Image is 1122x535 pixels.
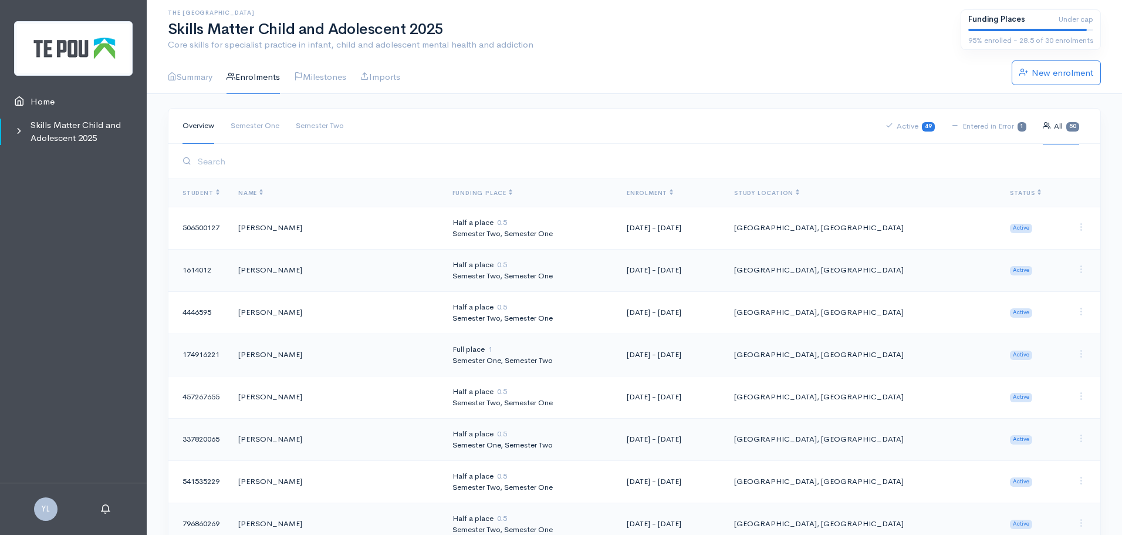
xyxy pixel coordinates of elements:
span: 0.5 [497,513,507,523]
a: Entered in Error1 [951,108,1027,144]
td: 506500127 [168,207,229,249]
span: 0.5 [497,471,507,481]
td: [DATE] - [DATE] [617,460,725,503]
a: Milestones [294,60,346,94]
p: Core skills for specialist practice in infant, child and adolescent mental health and addiction [168,38,947,52]
span: 1 [488,344,492,354]
td: [GEOGRAPHIC_DATA], [GEOGRAPHIC_DATA] [725,291,1001,334]
td: [GEOGRAPHIC_DATA], [GEOGRAPHIC_DATA] [725,460,1001,503]
div: 95% enrolled - 28.5 of 30 enrolments [968,35,1093,46]
b: Funding Places [968,14,1025,24]
a: Enrolments [227,60,280,94]
td: Half a place [443,207,617,249]
span: Active [1010,308,1032,318]
td: [PERSON_NAME] [229,207,443,249]
span: Status [1010,189,1041,197]
td: Half a place [443,460,617,503]
td: 541535229 [168,460,229,503]
a: New enrolment [1012,60,1101,85]
span: Active [1010,477,1032,487]
td: [DATE] - [DATE] [617,249,725,291]
span: Active [1010,266,1032,275]
td: 174916221 [168,334,229,376]
td: 1614012 [168,249,229,291]
span: 0.5 [497,260,507,270]
td: Half a place [443,418,617,460]
div: Semester Two, Semester One [452,482,608,493]
td: [DATE] - [DATE] [617,291,725,334]
td: 337820065 [168,418,229,460]
td: [PERSON_NAME] [229,418,443,460]
a: Overview [183,108,214,144]
b: 49 [925,123,932,130]
td: [GEOGRAPHIC_DATA], [GEOGRAPHIC_DATA] [725,418,1001,460]
span: 0.5 [497,429,507,439]
div: Semester Two, Semester One [452,270,608,282]
td: [PERSON_NAME] [229,334,443,376]
div: Semester One, Semester Two [452,355,608,366]
span: Under cap [1059,14,1093,25]
td: [DATE] - [DATE] [617,376,725,418]
td: [PERSON_NAME] [229,249,443,291]
div: Semester Two, Semester One [452,312,608,324]
td: 457267655 [168,376,229,418]
td: Full place [443,334,617,376]
td: [PERSON_NAME] [229,291,443,334]
td: [DATE] - [DATE] [617,418,725,460]
span: 0.5 [497,217,507,227]
span: Active [1010,224,1032,233]
span: Active [1010,351,1032,360]
div: Semester Two, Semester One [452,228,608,240]
span: Active [1010,393,1032,402]
b: 1 [1020,123,1023,130]
span: Active [1010,435,1032,445]
td: [GEOGRAPHIC_DATA], [GEOGRAPHIC_DATA] [725,207,1001,249]
span: 0.5 [497,386,507,396]
td: [GEOGRAPHIC_DATA], [GEOGRAPHIC_DATA] [725,334,1001,376]
h1: Skills Matter Child and Adolescent 2025 [168,21,947,38]
td: Half a place [443,291,617,334]
div: Semester One, Semester Two [452,439,608,451]
a: Active49 [886,108,935,144]
b: 50 [1069,123,1076,130]
td: [DATE] - [DATE] [617,207,725,249]
span: Enrolment [627,189,673,197]
td: [PERSON_NAME] [229,460,443,503]
input: Search [194,149,1086,173]
span: 0.5 [497,302,507,312]
span: Active [1010,520,1032,529]
span: Funding Place [452,189,512,197]
a: All50 [1043,108,1079,144]
td: 4446595 [168,291,229,334]
span: Name [238,189,263,197]
div: Semester Two, Semester One [452,397,608,409]
span: YL [34,497,58,521]
a: Imports [360,60,400,94]
h6: The [GEOGRAPHIC_DATA] [168,9,947,16]
td: Half a place [443,249,617,291]
span: Student [183,189,219,197]
span: Study Location [734,189,799,197]
td: [GEOGRAPHIC_DATA], [GEOGRAPHIC_DATA] [725,249,1001,291]
td: [DATE] - [DATE] [617,334,725,376]
td: [GEOGRAPHIC_DATA], [GEOGRAPHIC_DATA] [725,376,1001,418]
img: Te Pou [14,21,133,76]
a: Summary [168,60,212,94]
a: Semester Two [296,108,344,144]
a: Semester One [231,108,279,144]
td: Half a place [443,376,617,418]
a: YL [34,503,58,514]
td: [PERSON_NAME] [229,376,443,418]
